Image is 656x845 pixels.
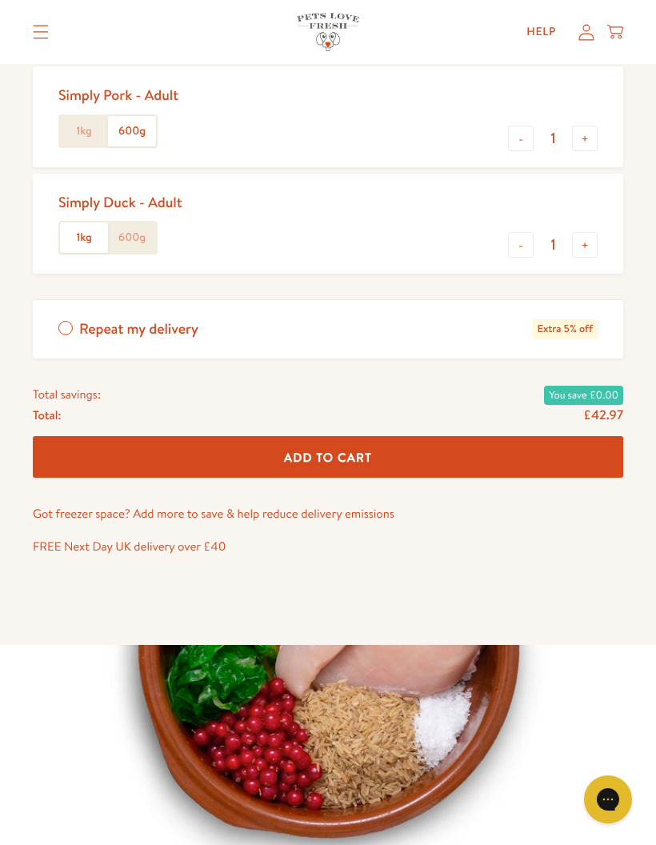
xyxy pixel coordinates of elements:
button: + [572,232,598,258]
span: Add To Cart [284,449,372,466]
label: 1kg [60,116,108,146]
button: Add To Cart [33,436,623,479]
img: Pets Love Fresh [297,13,359,50]
span: You save £0.00 [544,386,623,405]
iframe: Gorgias live chat messenger [576,770,640,829]
span: Extra 5% off [533,319,598,339]
div: Simply Pork - Adult [58,86,178,104]
a: Help [514,16,569,48]
div: Simply Duck - Adult [58,193,182,211]
label: 600g [108,116,156,146]
summary: Translation missing: en.sections.header.menu [20,12,62,52]
span: Total savings: [33,384,101,405]
span: £42.97 [583,406,623,424]
span: Total: [33,405,61,426]
span: Repeat my delivery [79,319,198,339]
label: 600g [108,222,156,253]
button: + [572,126,598,151]
button: - [508,126,534,151]
p: FREE Next Day UK delivery over £40 [33,536,623,557]
button: - [508,232,534,258]
p: Got freezer space? Add more to save & help reduce delivery emissions [33,503,623,524]
label: 1kg [60,222,108,253]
